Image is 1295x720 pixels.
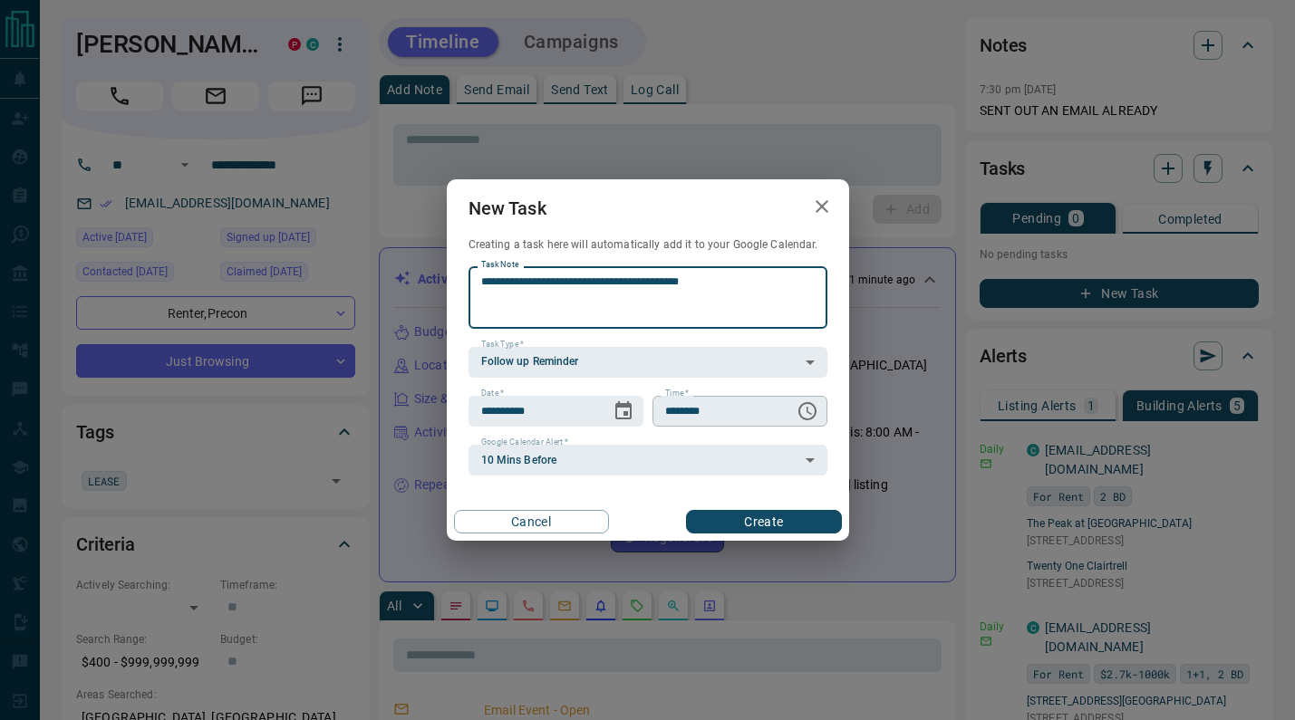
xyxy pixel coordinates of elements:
button: Create [686,510,841,533]
div: Follow up Reminder [469,347,827,378]
label: Task Note [481,259,518,271]
label: Date [481,388,504,399]
button: Choose time, selected time is 6:00 AM [789,393,826,429]
label: Task Type [481,339,524,350]
h2: New Task [447,179,568,237]
button: Choose date, selected date is Aug 15, 2025 [605,393,642,429]
p: Creating a task here will automatically add it to your Google Calendar. [469,237,827,253]
button: Cancel [454,510,609,533]
label: Time [665,388,689,399]
label: Google Calendar Alert [481,437,568,448]
div: 10 Mins Before [469,445,827,475]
